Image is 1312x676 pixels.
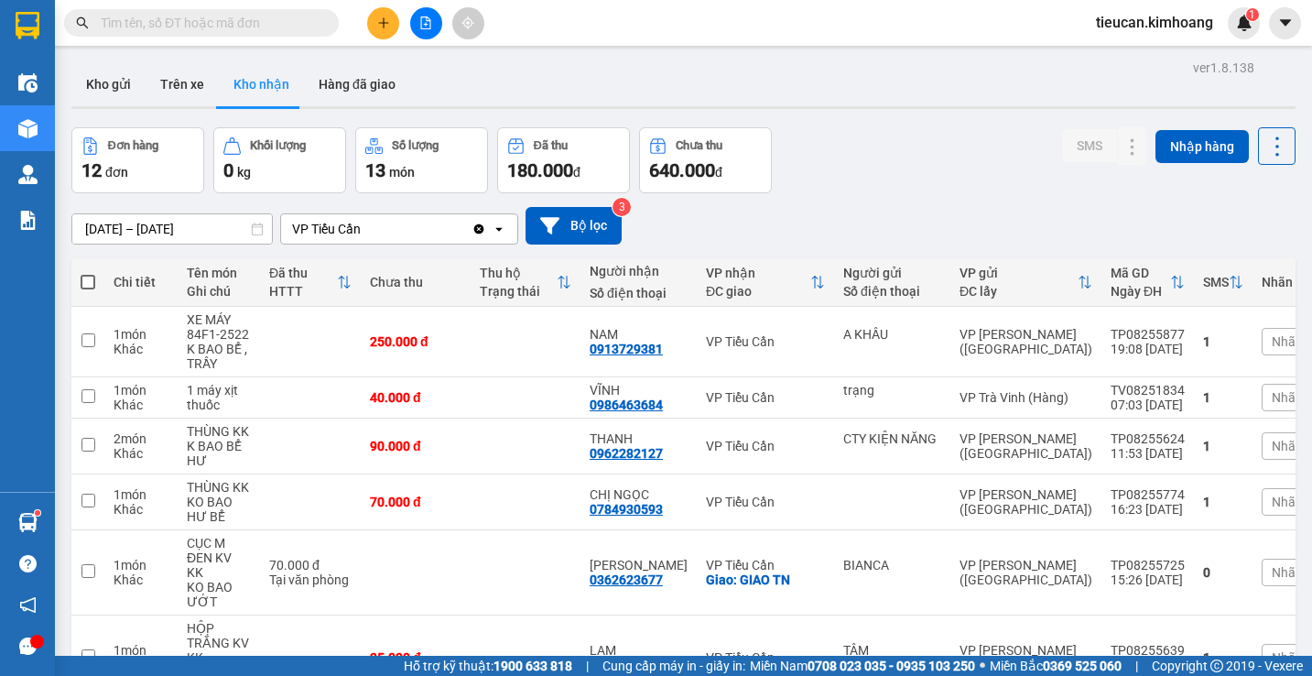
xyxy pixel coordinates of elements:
[843,431,941,446] div: CTY KIỆN NĂNG
[1101,258,1194,307] th: Toggle SortBy
[471,258,580,307] th: Toggle SortBy
[497,127,630,193] button: Đã thu180.000đ
[108,139,158,152] div: Đơn hàng
[16,12,39,39] img: logo-vxr
[534,139,568,152] div: Đã thu
[1043,659,1122,673] strong: 0369 525 060
[590,487,688,502] div: CHỊ NGỌC
[187,439,251,468] div: K BAO BỂ HƯ
[960,558,1092,587] div: VP [PERSON_NAME] ([GEOGRAPHIC_DATA])
[706,495,825,509] div: VP Tiểu Cần
[1249,8,1255,21] span: 1
[480,266,557,280] div: Thu hộ
[590,558,688,572] div: MAI TRINH
[1111,502,1185,517] div: 16:23 [DATE]
[35,510,40,516] sup: 1
[526,207,622,245] button: Bộ lọc
[706,572,825,587] div: Giao: GIAO TN
[304,62,410,106] button: Hàng đã giao
[573,165,580,180] span: đ
[114,383,168,398] div: 1 món
[269,558,352,572] div: 70.000 đ
[1111,558,1185,572] div: TP08255725
[370,275,461,289] div: Chưa thu
[507,159,573,181] span: 180.000
[590,383,688,398] div: VĨNH
[370,390,461,405] div: 40.000 đ
[960,266,1078,280] div: VP gửi
[81,159,102,181] span: 12
[706,650,825,665] div: VP Tiểu Cần
[269,266,337,280] div: Đã thu
[843,327,941,342] div: A KHẦU
[990,656,1122,676] span: Miền Bắc
[114,342,168,356] div: Khác
[960,431,1092,461] div: VP [PERSON_NAME] ([GEOGRAPHIC_DATA])
[223,159,233,181] span: 0
[1203,439,1243,453] div: 1
[114,275,168,289] div: Chi tiết
[1272,565,1303,580] span: Nhãn
[1155,130,1249,163] button: Nhập hàng
[392,139,439,152] div: Số lượng
[706,284,810,299] div: ĐC giao
[590,446,663,461] div: 0962282127
[146,62,219,106] button: Trên xe
[1193,58,1254,78] div: ver 1.8.138
[1210,660,1223,672] span: copyright
[114,431,168,446] div: 2 món
[808,659,975,673] strong: 0708 023 035 - 0935 103 250
[706,266,810,280] div: VP nhận
[114,446,168,461] div: Khác
[1135,656,1138,676] span: |
[370,650,461,665] div: 35.000 đ
[377,16,390,29] span: plus
[1203,565,1243,580] div: 0
[363,220,364,238] input: Selected VP Tiểu Cần.
[1272,495,1303,509] span: Nhãn
[18,73,38,93] img: warehouse-icon
[114,572,168,587] div: Khác
[590,342,663,356] div: 0913729381
[187,284,251,299] div: Ghi chú
[213,127,346,193] button: Khối lượng0kg
[480,284,557,299] div: Trạng thái
[1111,327,1185,342] div: TP08255877
[586,656,589,676] span: |
[1246,8,1259,21] sup: 1
[1111,431,1185,446] div: TP08255624
[950,258,1101,307] th: Toggle SortBy
[1111,572,1185,587] div: 15:26 [DATE]
[1111,446,1185,461] div: 11:53 [DATE]
[404,656,572,676] span: Hỗ trợ kỹ thuật:
[367,7,399,39] button: plus
[370,495,461,509] div: 70.000 đ
[114,643,168,658] div: 1 món
[1203,390,1243,405] div: 1
[187,536,251,580] div: CỤC M ĐEN KV KK
[1111,487,1185,502] div: TP08255774
[676,139,722,152] div: Chưa thu
[706,334,825,349] div: VP Tiểu Cần
[590,286,688,300] div: Số điện thoại
[1272,439,1303,453] span: Nhãn
[219,62,304,106] button: Kho nhận
[187,580,251,609] div: KO BAO ƯỚT
[960,284,1078,299] div: ĐC lấy
[269,572,352,587] div: Tại văn phòng
[105,165,128,180] span: đơn
[187,480,251,495] div: THÙNG KK
[71,62,146,106] button: Kho gửi
[187,312,251,342] div: XE MÁY 84F1-2522
[19,555,37,572] span: question-circle
[697,258,834,307] th: Toggle SortBy
[19,596,37,614] span: notification
[187,383,251,412] div: 1 máy xịt thuốc
[960,327,1092,356] div: VP [PERSON_NAME] ([GEOGRAPHIC_DATA])
[71,127,204,193] button: Đơn hàng12đơn
[613,198,631,216] sup: 3
[590,643,688,658] div: LAM
[187,495,251,524] div: KO BAO HƯ BỂ
[706,558,825,572] div: VP Tiểu Cần
[187,424,251,439] div: THÙNG KK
